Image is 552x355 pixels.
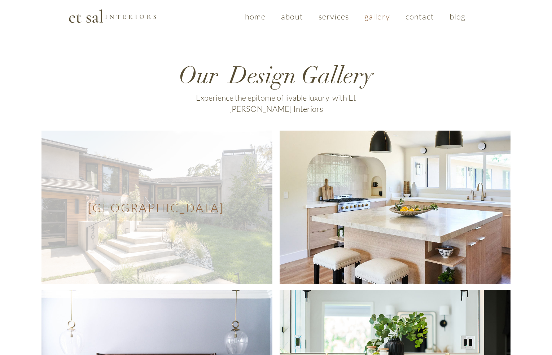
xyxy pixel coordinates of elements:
span: contact [406,12,434,21]
span: home [245,12,266,21]
img: Et Sal Logo [68,9,157,23]
a: home [238,8,272,25]
span: services [319,12,349,21]
span: Santa [PERSON_NAME] Organic Modern [318,203,470,212]
a: gallery [358,8,396,25]
a: about [275,8,310,25]
a: services [312,8,355,25]
a: Westlake Village Modern [41,131,272,284]
a: blog [443,8,472,25]
a: contact [399,8,440,25]
nav: Site [238,8,472,25]
span: Our Design Gallery [179,61,373,90]
span: gallery [364,12,390,21]
span: [GEOGRAPHIC_DATA] [88,201,224,215]
span: Experience the epitome of livable luxury with Et [PERSON_NAME] Interiors [196,93,356,114]
span: about [281,12,303,21]
a: Santa Rosa Organic Modern [280,131,511,284]
span: blog [450,12,465,21]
